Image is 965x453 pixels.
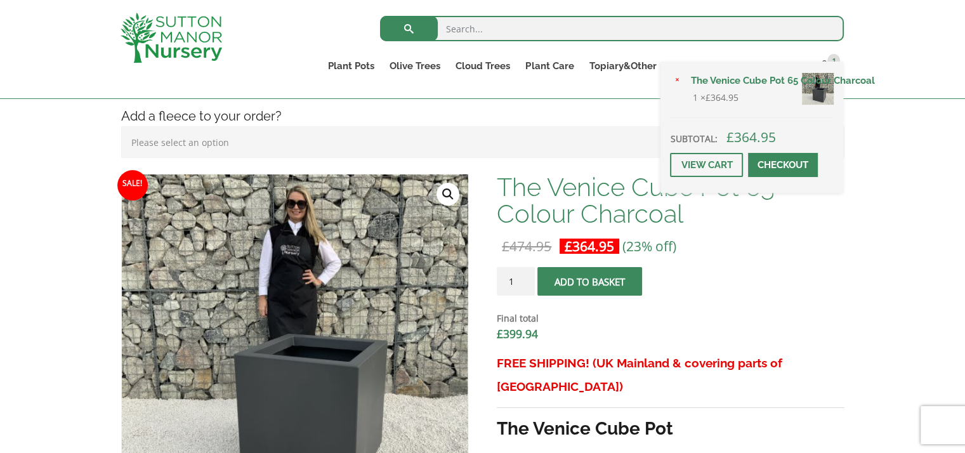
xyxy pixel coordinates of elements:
[705,91,710,103] span: £
[497,174,844,227] h1: The Venice Cube Pot 65 Colour Charcoal
[748,153,818,177] a: Checkout
[581,57,664,75] a: Topiary&Other
[497,418,673,439] strong: The Venice Cube Pot
[707,57,760,75] a: Delivery
[320,57,382,75] a: Plant Pots
[497,267,535,296] input: Product quantity
[827,54,840,67] span: 1
[117,170,148,200] span: Sale!
[497,351,844,398] h3: FREE SHIPPING! (UK Mainland & covering parts of [GEOGRAPHIC_DATA])
[565,237,572,255] span: £
[380,16,844,41] input: Search...
[502,237,509,255] span: £
[537,267,642,296] button: Add to basket
[382,57,448,75] a: Olive Trees
[811,57,844,75] a: 1
[802,73,834,105] img: The Venice Cube Pot 65 Colour Charcoal
[112,107,854,126] h4: Add a fleece to your order?
[726,128,733,146] span: £
[497,311,844,326] dt: Final total
[670,133,717,145] strong: Subtotal:
[692,90,738,105] span: 1 ×
[760,57,811,75] a: Contact
[683,71,834,90] a: The Venice Cube Pot 65 Colour Charcoal
[121,13,222,63] img: logo
[497,326,538,341] bdi: 399.94
[726,128,775,146] bdi: 364.95
[705,91,738,103] bdi: 364.95
[670,74,684,88] a: Remove The Venice Cube Pot 65 Colour Charcoal from basket
[437,183,459,206] a: View full-screen image gallery
[622,237,676,255] span: (23% off)
[565,237,614,255] bdi: 364.95
[448,57,518,75] a: Cloud Trees
[518,57,581,75] a: Plant Care
[670,153,743,177] a: View cart
[497,326,503,341] span: £
[502,237,551,255] bdi: 474.95
[664,57,707,75] a: About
